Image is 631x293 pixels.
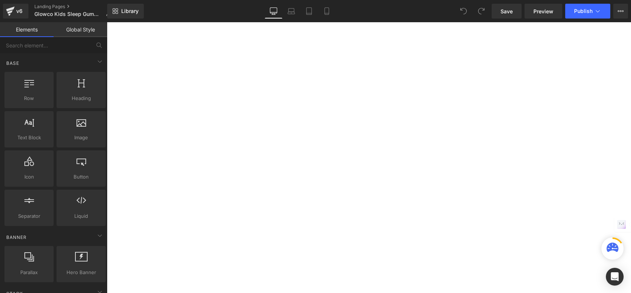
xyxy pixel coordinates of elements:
[6,234,27,241] span: Banner
[7,212,51,220] span: Separator
[59,134,104,141] span: Image
[474,4,489,19] button: Redo
[121,8,139,14] span: Library
[565,4,610,19] button: Publish
[6,60,20,67] span: Base
[533,7,553,15] span: Preview
[525,4,562,19] a: Preview
[3,4,28,19] a: v6
[54,22,107,37] a: Global Style
[59,94,104,102] span: Heading
[34,11,103,17] span: Glowco Kids Sleep Gummies
[107,4,144,19] a: New Library
[7,94,51,102] span: Row
[282,4,300,19] a: Laptop
[456,4,471,19] button: Undo
[606,268,624,286] div: Open Intercom Messenger
[501,7,513,15] span: Save
[59,269,104,276] span: Hero Banner
[300,4,318,19] a: Tablet
[318,4,336,19] a: Mobile
[7,269,51,276] span: Parallax
[7,173,51,181] span: Icon
[613,4,628,19] button: More
[34,4,117,10] a: Landing Pages
[265,4,282,19] a: Desktop
[574,8,593,14] span: Publish
[7,134,51,141] span: Text Block
[15,6,24,16] div: v6
[59,173,104,181] span: Button
[59,212,104,220] span: Liquid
